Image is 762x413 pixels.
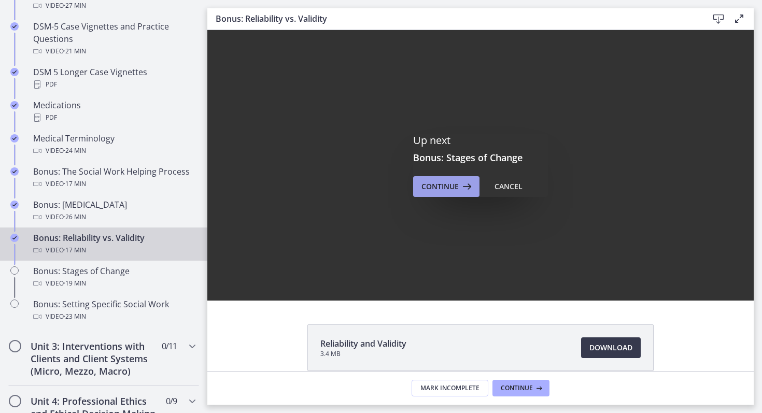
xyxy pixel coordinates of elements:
[589,341,632,354] span: Download
[413,134,548,147] p: Up next
[492,380,549,396] button: Continue
[33,132,195,157] div: Medical Terminology
[33,111,195,124] div: PDF
[421,180,459,193] span: Continue
[10,68,19,76] i: Completed
[33,298,195,323] div: Bonus: Setting Specific Social Work
[64,244,86,257] span: · 17 min
[33,45,195,58] div: Video
[64,310,86,323] span: · 23 min
[64,145,86,157] span: · 24 min
[64,277,86,290] span: · 19 min
[33,198,195,223] div: Bonus: [MEDICAL_DATA]
[33,78,195,91] div: PDF
[412,380,488,396] button: Mark Incomplete
[64,211,86,223] span: · 26 min
[320,337,406,350] span: Reliability and Validity
[64,45,86,58] span: · 21 min
[33,145,195,157] div: Video
[33,310,195,323] div: Video
[33,277,195,290] div: Video
[10,22,19,31] i: Completed
[33,20,195,58] div: DSM-5 Case Vignettes and Practice Questions
[33,244,195,257] div: Video
[320,350,406,358] span: 3.4 MB
[64,178,86,190] span: · 17 min
[10,134,19,143] i: Completed
[166,395,177,407] span: 0 / 9
[33,211,195,223] div: Video
[413,151,548,164] h3: Bonus: Stages of Change
[33,178,195,190] div: Video
[486,176,531,197] button: Cancel
[33,265,195,290] div: Bonus: Stages of Change
[413,176,479,197] button: Continue
[10,167,19,176] i: Completed
[216,12,692,25] h3: Bonus: Reliability vs. Validity
[31,340,157,377] h2: Unit 3: Interventions with Clients and Client Systems (Micro, Mezzo, Macro)
[10,201,19,209] i: Completed
[162,340,177,352] span: 0 / 11
[495,180,523,193] div: Cancel
[10,234,19,242] i: Completed
[33,232,195,257] div: Bonus: Reliability vs. Validity
[501,384,533,392] span: Continue
[420,384,479,392] span: Mark Incomplete
[33,165,195,190] div: Bonus: The Social Work Helping Process
[33,66,195,91] div: DSM 5 Longer Case Vignettes
[10,101,19,109] i: Completed
[581,337,641,358] a: Download
[33,99,195,124] div: Medications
